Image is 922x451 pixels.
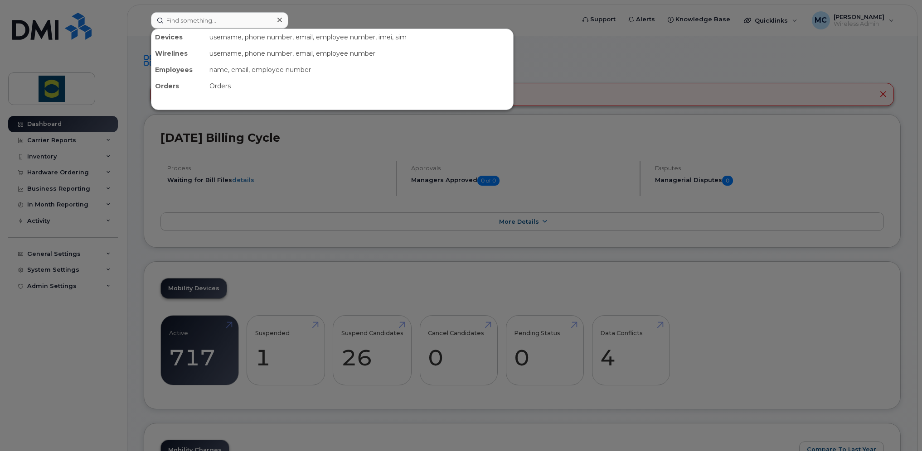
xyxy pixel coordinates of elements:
[206,45,513,62] div: username, phone number, email, employee number
[206,78,513,94] div: Orders
[151,62,206,78] div: Employees
[151,78,206,94] div: Orders
[206,29,513,45] div: username, phone number, email, employee number, imei, sim
[151,29,206,45] div: Devices
[151,45,206,62] div: Wirelines
[206,62,513,78] div: name, email, employee number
